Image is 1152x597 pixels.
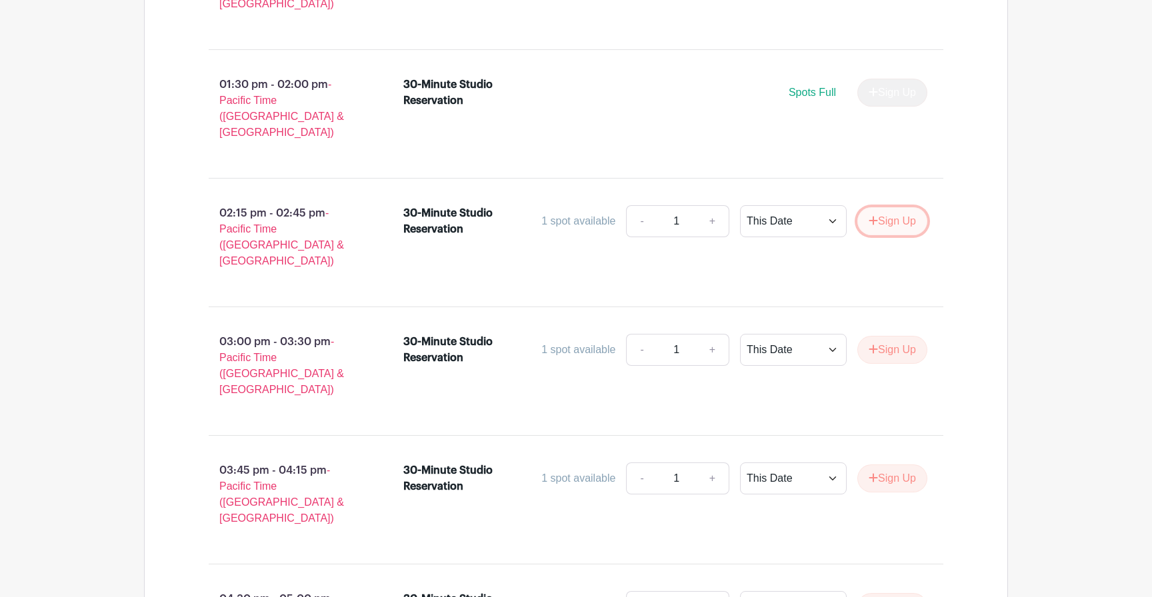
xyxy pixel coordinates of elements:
[187,328,382,403] p: 03:00 pm - 03:30 pm
[219,464,344,524] span: - Pacific Time ([GEOGRAPHIC_DATA] & [GEOGRAPHIC_DATA])
[403,334,519,366] div: 30-Minute Studio Reservation
[187,457,382,532] p: 03:45 pm - 04:15 pm
[541,470,615,486] div: 1 spot available
[541,213,615,229] div: 1 spot available
[219,336,344,395] span: - Pacific Time ([GEOGRAPHIC_DATA] & [GEOGRAPHIC_DATA])
[403,462,519,494] div: 30-Minute Studio Reservation
[626,205,657,237] a: -
[219,79,344,138] span: - Pacific Time ([GEOGRAPHIC_DATA] & [GEOGRAPHIC_DATA])
[857,464,927,492] button: Sign Up
[857,207,927,235] button: Sign Up
[696,334,729,366] a: +
[696,205,729,237] a: +
[696,462,729,494] a: +
[403,205,519,237] div: 30-Minute Studio Reservation
[626,462,657,494] a: -
[857,336,927,364] button: Sign Up
[219,207,344,267] span: - Pacific Time ([GEOGRAPHIC_DATA] & [GEOGRAPHIC_DATA])
[187,200,382,275] p: 02:15 pm - 02:45 pm
[626,334,657,366] a: -
[403,77,519,109] div: 30-Minute Studio Reservation
[789,87,836,98] span: Spots Full
[187,71,382,146] p: 01:30 pm - 02:00 pm
[541,342,615,358] div: 1 spot available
